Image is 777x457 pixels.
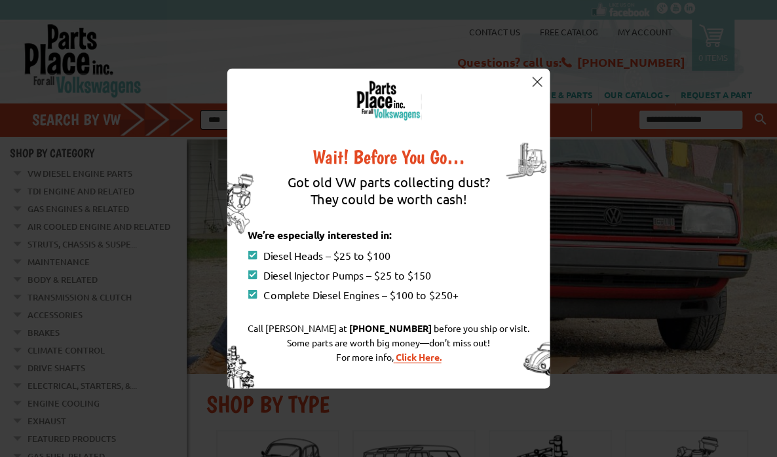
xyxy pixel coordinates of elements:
[394,351,442,363] a: Click Here.
[248,228,392,242] strong: We’re especially interested in:
[532,77,542,86] img: close
[248,308,529,377] div: Call [PERSON_NAME] at before you ship or visit. Some parts are worth big money—don’t miss out! Fo...
[248,290,257,299] img: points
[248,249,529,262] div: Diesel Heads – $25 to $100
[248,147,529,167] div: Wait! Before You Go…
[349,322,432,334] strong: [PHONE_NUMBER]
[356,80,422,120] img: logo
[396,351,442,363] strong: Click Here.
[347,322,434,334] a: [PHONE_NUMBER]
[248,167,529,227] div: Got old VW parts collecting dust? They could be worth cash!
[248,288,529,301] div: Complete Diesel Engines – $100 to $250+
[248,268,529,282] div: Diesel Injector Pumps – $25 to $150
[248,270,257,280] img: points
[248,251,257,260] img: points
